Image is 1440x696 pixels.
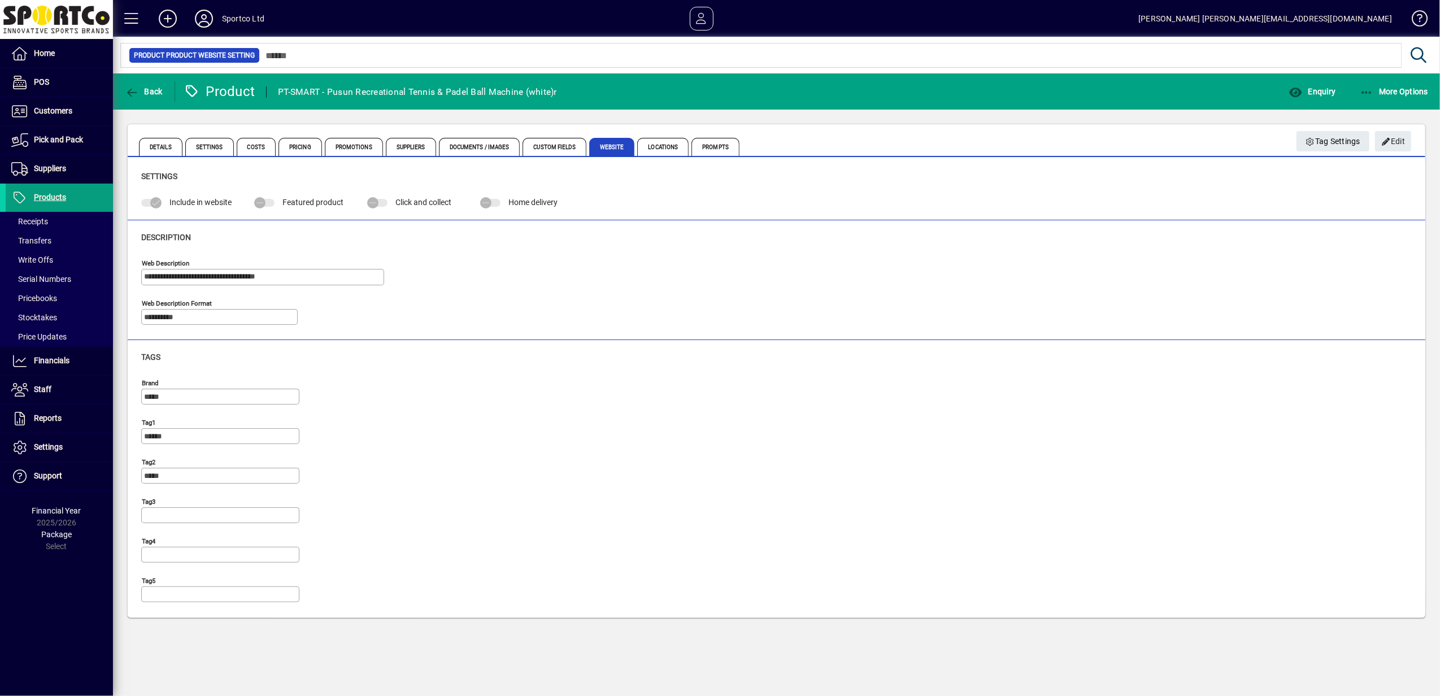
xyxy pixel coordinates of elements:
[6,68,113,97] a: POS
[142,537,155,545] mat-label: Tag4
[6,250,113,269] a: Write Offs
[125,87,163,96] span: Back
[6,433,113,462] a: Settings
[1381,132,1406,151] span: Edit
[439,138,520,156] span: Documents / Images
[6,327,113,346] a: Price Updates
[237,138,276,156] span: Costs
[113,81,175,102] app-page-header-button: Back
[142,497,155,505] mat-label: Tag3
[6,155,113,183] a: Suppliers
[11,255,53,264] span: Write Offs
[6,212,113,231] a: Receipts
[142,299,212,307] mat-label: Web Description Format
[6,347,113,375] a: Financials
[34,356,69,365] span: Financials
[11,217,48,226] span: Receipts
[1289,87,1335,96] span: Enquiry
[6,269,113,289] a: Serial Numbers
[282,198,343,207] span: Featured product
[34,77,49,86] span: POS
[1306,132,1361,151] span: Tag Settings
[1360,87,1429,96] span: More Options
[279,138,322,156] span: Pricing
[6,126,113,154] a: Pick and Pack
[34,135,83,144] span: Pick and Pack
[11,294,57,303] span: Pricebooks
[508,198,558,207] span: Home delivery
[6,462,113,490] a: Support
[11,332,67,341] span: Price Updates
[1375,131,1411,151] button: Edit
[11,236,51,245] span: Transfers
[142,379,159,386] mat-label: Brand
[34,385,51,394] span: Staff
[1286,81,1338,102] button: Enquiry
[1138,10,1392,28] div: [PERSON_NAME] [PERSON_NAME][EMAIL_ADDRESS][DOMAIN_NAME]
[11,313,57,322] span: Stocktakes
[34,106,72,115] span: Customers
[185,138,234,156] span: Settings
[395,198,451,207] span: Click and collect
[34,471,62,480] span: Support
[589,138,635,156] span: Website
[1297,131,1370,151] button: Tag Settings
[142,458,155,466] mat-label: Tag2
[222,10,264,28] div: Sportco Ltd
[122,81,166,102] button: Back
[523,138,586,156] span: Custom Fields
[34,442,63,451] span: Settings
[142,259,189,267] mat-label: Web Description
[139,138,182,156] span: Details
[141,353,160,362] span: Tags
[1357,81,1432,102] button: More Options
[134,50,255,61] span: Product Product Website Setting
[6,97,113,125] a: Customers
[186,8,222,29] button: Profile
[141,233,191,242] span: Description
[6,231,113,250] a: Transfers
[637,138,689,156] span: Locations
[150,8,186,29] button: Add
[278,83,557,101] div: PT-SMART - Pusun Recreational Tennis & Padel Ball Machine (white)r
[6,308,113,327] a: Stocktakes
[6,404,113,433] a: Reports
[34,193,66,202] span: Products
[6,376,113,404] a: Staff
[142,418,155,426] mat-label: Tag1
[184,82,255,101] div: Product
[6,40,113,68] a: Home
[386,138,436,156] span: Suppliers
[141,172,177,181] span: Settings
[691,138,739,156] span: Prompts
[41,530,72,539] span: Package
[169,198,232,207] span: Include in website
[32,506,81,515] span: Financial Year
[1403,2,1426,39] a: Knowledge Base
[142,576,155,584] mat-label: Tag5
[325,138,383,156] span: Promotions
[34,49,55,58] span: Home
[34,414,62,423] span: Reports
[6,289,113,308] a: Pricebooks
[34,164,66,173] span: Suppliers
[11,275,71,284] span: Serial Numbers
